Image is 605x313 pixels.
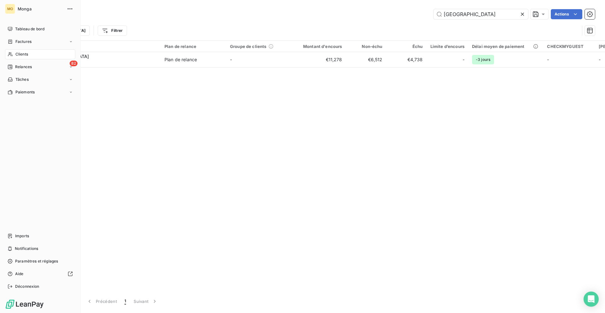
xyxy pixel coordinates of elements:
[434,9,528,19] input: Rechercher
[130,295,162,308] button: Suivant
[164,56,197,63] div: Plan de relance
[292,52,346,67] td: €11,278
[15,39,32,44] span: Factures
[164,44,222,49] div: Plan de relance
[230,44,267,49] span: Groupe de clients
[390,44,423,49] div: Échu
[15,233,29,239] span: Imports
[463,56,464,63] span: -
[124,298,126,304] span: 1
[5,4,15,14] div: MO
[599,57,601,62] span: -
[15,284,39,289] span: Déconnexion
[15,89,35,95] span: Paiements
[15,64,32,70] span: Relances
[472,55,494,64] span: -3 jours
[346,52,386,67] td: €6,512
[15,77,29,82] span: Tâches
[15,26,44,32] span: Tableau de bord
[15,51,28,57] span: Clients
[547,57,549,62] span: -
[584,292,599,307] div: Open Intercom Messenger
[15,246,38,251] span: Notifications
[18,6,63,11] span: Monga
[472,44,539,49] div: Délai moyen de paiement
[83,295,121,308] button: Précédent
[43,60,157,66] span: 54292751
[296,44,342,49] div: Montant d'encours
[70,61,78,66] span: 82
[350,44,383,49] div: Non-échu
[386,52,427,67] td: €4,738
[5,299,44,309] img: Logo LeanPay
[15,271,24,277] span: Aide
[5,269,75,279] a: Aide
[230,57,232,62] span: -
[98,26,127,36] button: Filtrer
[547,44,591,49] div: CHECKMYGUEST
[430,44,464,49] div: Limite d’encours
[121,295,130,308] button: 1
[15,258,58,264] span: Paramètres et réglages
[551,9,582,19] button: Actions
